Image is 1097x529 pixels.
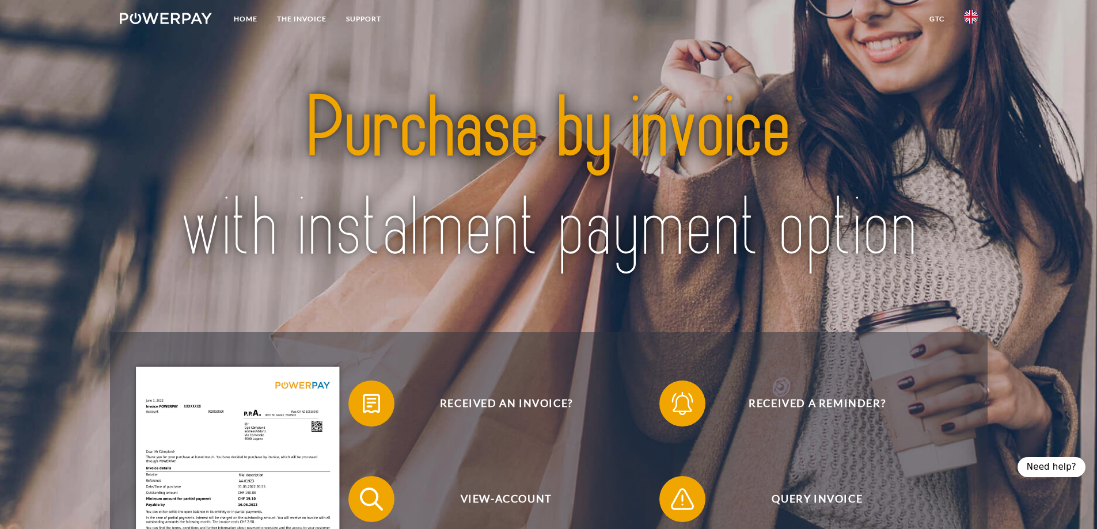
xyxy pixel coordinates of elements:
img: qb_bell.svg [668,389,697,418]
a: GTC [920,9,954,29]
span: View-Account [365,476,647,522]
img: en [964,10,978,24]
iframe: Button to launch messaging window [1051,483,1088,520]
a: THE INVOICE [267,9,336,29]
img: title-powerpay_en.svg [162,53,935,305]
span: Received a reminder? [676,380,958,427]
a: Home [224,9,267,29]
button: Received a reminder? [659,380,959,427]
img: logo-powerpay-white.svg [120,13,212,24]
img: qb_search.svg [357,485,386,513]
img: qb_warning.svg [668,485,697,513]
span: Received an invoice? [365,380,647,427]
div: Need help? [1018,457,1085,477]
span: Query Invoice [676,476,958,522]
img: qb_bill.svg [357,389,386,418]
button: Received an invoice? [348,380,648,427]
a: Support [336,9,391,29]
button: View-Account [348,476,648,522]
button: Query Invoice [659,476,959,522]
